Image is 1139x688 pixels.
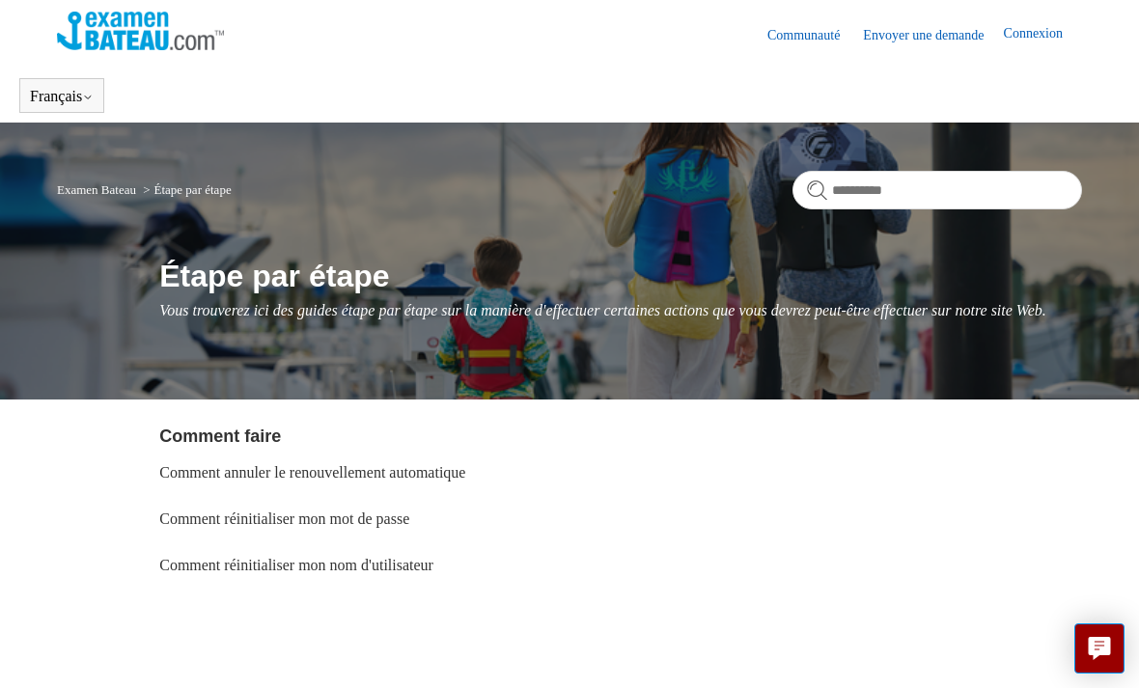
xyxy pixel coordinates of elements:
button: Live chat [1074,623,1125,674]
a: Comment faire [159,427,281,446]
p: Vous trouverez ici des guides étape par étape sur la manière d'effectuer certaines actions que vo... [159,299,1082,322]
a: Comment annuler le renouvellement automatique [159,464,465,481]
a: Examen Bateau [57,182,136,197]
img: Page d’accueil du Centre d’aide Examen Bateau [57,12,224,50]
a: Comment réinitialiser mon nom d'utilisateur [159,557,433,573]
input: Rechercher [792,171,1082,209]
h1: Étape par étape [159,253,1082,299]
a: Comment réinitialiser mon mot de passe [159,510,409,527]
li: Étape par étape [139,182,231,197]
a: Connexion [1004,23,1082,46]
li: Examen Bateau [57,182,139,197]
a: Communauté [767,25,859,45]
button: Français [30,88,94,105]
a: Envoyer une demande [863,25,1003,45]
